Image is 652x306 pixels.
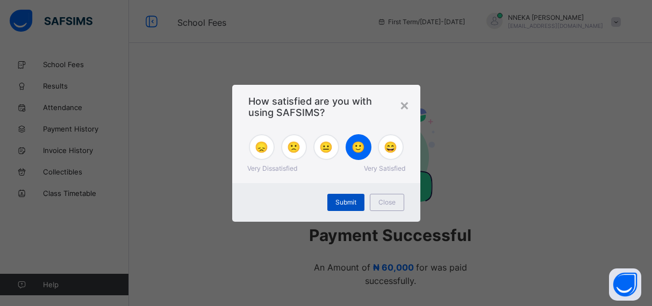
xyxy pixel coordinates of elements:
span: 🙁 [287,141,300,154]
button: Open asap [609,268,641,301]
span: Close [378,198,396,206]
span: Very Satisfied [364,164,405,172]
div: × [399,96,410,114]
span: 🙂 [352,141,365,154]
span: Submit [335,198,356,206]
span: 😄 [384,141,397,154]
span: Very Dissatisfied [247,164,297,172]
span: 😞 [255,141,268,154]
span: 😐 [319,141,333,154]
span: How satisfied are you with using SAFSIMS? [248,96,404,118]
